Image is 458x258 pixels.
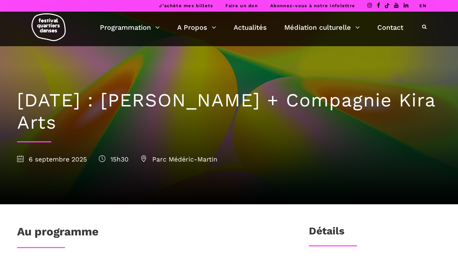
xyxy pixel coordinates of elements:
[17,155,87,163] span: 6 septembre 2025
[17,89,441,134] h1: [DATE] : [PERSON_NAME] + Compagnie Kira Arts
[141,155,218,163] span: Parc Médéric-Martin
[177,22,216,33] a: A Propos
[17,225,99,242] h1: Au programme
[31,13,66,41] img: logo-fqd-med
[159,3,213,8] a: J’achète mes billets
[225,3,258,8] a: Faire un don
[419,3,427,8] a: EN
[284,22,360,33] a: Médiation culturelle
[377,22,403,33] a: Contact
[99,155,129,163] span: 15h30
[100,22,160,33] a: Programmation
[309,225,344,242] h3: Détails
[234,22,267,33] a: Actualités
[270,3,355,8] a: Abonnez-vous à notre infolettre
